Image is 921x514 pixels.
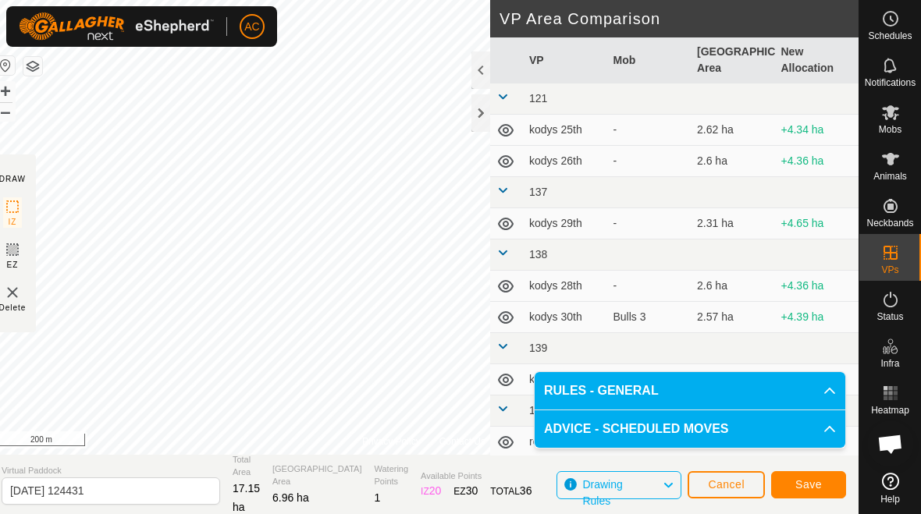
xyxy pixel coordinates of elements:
span: Help [880,495,900,504]
td: 2.62 ha [691,115,775,146]
span: VPs [881,265,898,275]
td: +4.39 ha [775,302,859,333]
td: +4.34 ha [775,115,859,146]
p-accordion-header: ADVICE - SCHEDULED MOVES [535,410,845,448]
span: Heatmap [871,406,909,415]
span: 20 [429,484,442,497]
span: EZ [7,259,19,271]
span: 121 [529,92,547,105]
div: TOTAL [490,483,532,499]
span: 17.15 ha [233,482,260,513]
td: kodys 27th [523,364,607,395]
span: Cancel [708,478,745,491]
span: Status [877,312,903,321]
td: 2.6 ha [691,146,775,177]
span: ADVICE - SCHEDULED MOVES [544,420,728,438]
td: 2.31 ha [691,208,775,239]
a: Contact Us [439,434,485,448]
div: - [613,122,685,138]
button: Cancel [688,471,765,498]
span: Available Points [421,470,532,483]
span: 141 [529,404,547,417]
td: kodys 30th [523,302,607,333]
span: 36 [520,484,532,497]
p-accordion-header: RULES - GENERAL [535,372,845,409]
div: EZ [453,483,478,499]
span: IZ [8,216,16,228]
span: Virtual Paddock [2,464,220,477]
td: kodys 25th [523,115,607,146]
img: Gallagher Logo [19,12,214,41]
span: Save [795,478,822,491]
span: AC [244,19,259,35]
a: Help [859,466,921,510]
th: Mob [607,37,692,83]
div: - [613,278,685,294]
span: RULES - GENERAL [544,381,659,400]
td: +4.65 ha [775,208,859,239]
h2: VP Area Comparison [500,9,859,28]
td: kodys 26th [523,146,607,177]
span: Mobs [879,125,901,134]
span: [GEOGRAPHIC_DATA] Area [272,463,362,488]
span: 139 [529,342,547,354]
span: 6.96 ha [272,491,309,504]
div: - [613,215,685,232]
span: Animals [873,172,907,181]
div: Open chat [867,420,914,467]
td: rowed 25th [523,427,607,458]
span: 138 [529,248,547,261]
span: Notifications [865,78,916,87]
button: Map Layers [23,57,42,76]
a: Privacy Policy [362,434,421,448]
th: New Allocation [775,37,859,83]
span: Watering Points [375,463,409,488]
th: [GEOGRAPHIC_DATA] Area [691,37,775,83]
td: kodys 28th [523,271,607,302]
img: VP [3,283,22,302]
div: - [613,153,685,169]
div: Bulls 3 [613,309,685,325]
th: VP [523,37,607,83]
span: 137 [529,186,547,198]
span: Neckbands [866,218,913,228]
td: +4.36 ha [775,271,859,302]
span: Schedules [868,31,912,41]
td: +4.83 ha [775,364,859,395]
td: 2.57 ha [691,302,775,333]
td: kodys 29th [523,208,607,239]
span: Total Area [233,453,260,479]
span: Infra [880,359,899,368]
div: IZ [421,483,441,499]
span: 30 [466,484,478,497]
td: 2.6 ha [691,271,775,302]
td: 2.13 ha [691,364,775,395]
span: 1 [375,491,381,504]
span: Drawing Rules [582,478,622,507]
td: +4.36 ha [775,146,859,177]
button: Save [771,471,846,498]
